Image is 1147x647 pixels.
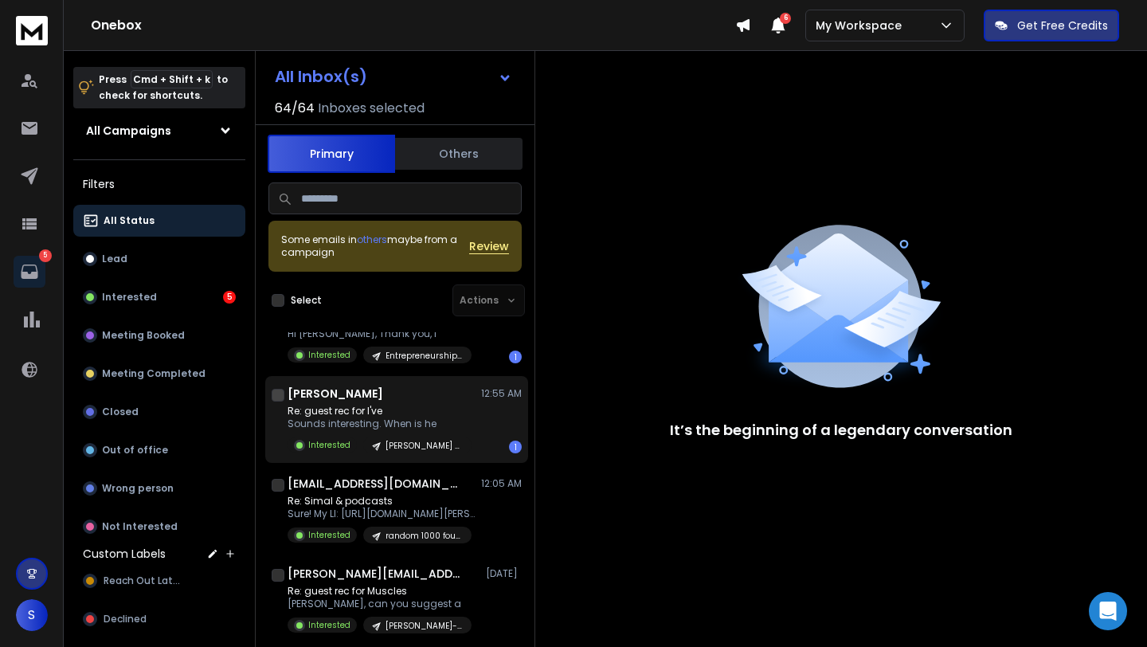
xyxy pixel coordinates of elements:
span: Cmd + Shift + k [131,70,213,88]
p: Re: guest rec for Muscles [288,585,472,598]
p: Interested [308,349,350,361]
button: Primary [268,135,395,173]
p: Out of office [102,444,168,457]
div: 5 [223,291,236,304]
span: others [357,233,387,246]
p: Press to check for shortcuts. [99,72,228,104]
p: [PERSON_NAME], can you suggest a [288,598,472,610]
p: [PERSON_NAME]- (athlete) (healthcare) [386,620,462,632]
button: S [16,599,48,631]
button: All Status [73,205,245,237]
button: Interested5 [73,281,245,313]
button: Get Free Credits [984,10,1119,41]
p: Interested [308,529,350,541]
p: 12:55 AM [481,387,522,400]
p: [PERSON_NAME] (mental health- Batch #1) [386,440,462,452]
button: Others [395,136,523,171]
p: All Status [104,214,155,227]
p: Re: guest rec for I've [288,405,472,418]
button: Declined [73,603,245,635]
p: My Workspace [816,18,908,33]
h3: Custom Labels [83,546,166,562]
p: Interested [102,291,157,304]
button: Lead [73,243,245,275]
p: Lead [102,253,127,265]
p: Re: Simal & podcasts [288,495,479,508]
button: Wrong person [73,473,245,504]
span: 6 [780,13,791,24]
button: Meeting Completed [73,358,245,390]
div: Some emails in maybe from a campaign [281,233,469,259]
p: Get Free Credits [1017,18,1108,33]
p: Interested [308,619,350,631]
div: 1 [509,441,522,453]
button: All Campaigns [73,115,245,147]
p: Sounds interesting. When is he [288,418,472,430]
span: 64 / 64 [275,99,315,118]
p: 12:05 AM [481,477,522,490]
button: Review [469,238,509,254]
button: All Inbox(s) [262,61,525,92]
button: Not Interested [73,511,245,543]
p: random 1000 founders [386,530,462,542]
p: Hi [PERSON_NAME], Thank you, I [288,327,472,340]
h1: All Inbox(s) [275,69,367,84]
img: logo [16,16,48,45]
h1: All Campaigns [86,123,171,139]
p: Not Interested [102,520,178,533]
button: Meeting Booked [73,320,245,351]
span: Declined [104,613,147,625]
h3: Filters [73,173,245,195]
span: Reach Out Later [104,574,182,587]
div: Open Intercom Messenger [1089,592,1127,630]
p: Sure! My LI: [URL][DOMAIN_NAME][PERSON_NAME] [[URL][DOMAIN_NAME][PERSON_NAME]] Website: [URL][DOM... [288,508,479,520]
h1: [PERSON_NAME] [288,386,383,402]
p: [DATE] [486,567,522,580]
label: Select [291,294,322,307]
a: 5 [14,256,45,288]
p: It’s the beginning of a legendary conversation [670,419,1012,441]
p: Meeting Booked [102,329,185,342]
p: 5 [39,249,52,262]
h3: Inboxes selected [318,99,425,118]
button: Reach Out Later [73,565,245,597]
h1: [PERSON_NAME][EMAIL_ADDRESS][DOMAIN_NAME] +1 [288,566,463,582]
button: Closed [73,396,245,428]
p: Meeting Completed [102,367,206,380]
div: 1 [509,351,522,363]
p: Closed [102,406,139,418]
p: Interested [308,439,350,451]
p: Entrepreneurship #17 (b) [386,350,462,362]
h1: [EMAIL_ADDRESS][DOMAIN_NAME] [288,476,463,492]
button: Out of office [73,434,245,466]
h1: Onebox [91,16,735,35]
p: Wrong person [102,482,174,495]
